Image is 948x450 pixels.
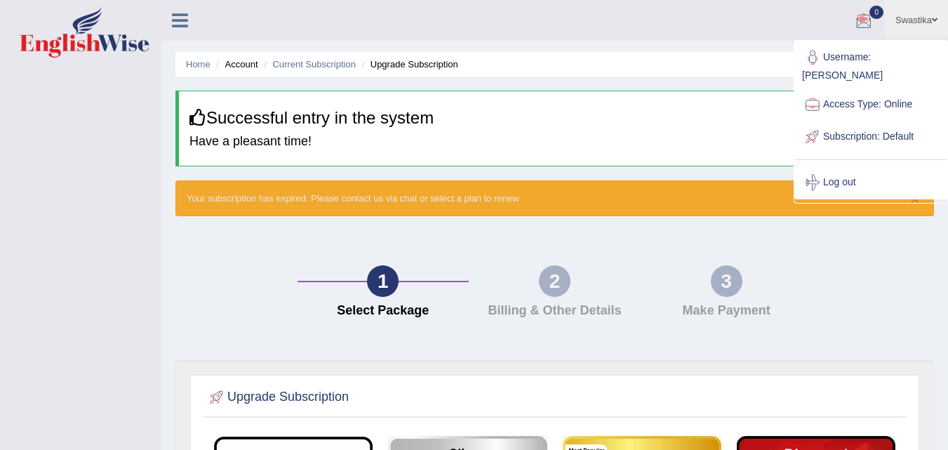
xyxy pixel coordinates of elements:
div: 3 [711,265,742,297]
span: 0 [869,6,883,19]
a: Home [186,59,211,70]
a: Username: [PERSON_NAME] [795,41,947,88]
a: Subscription: Default [795,121,947,153]
a: Current Subscription [272,59,356,70]
h4: Have a pleasant time! [189,135,923,149]
div: 2 [539,265,570,297]
a: Access Type: Online [795,88,947,121]
li: Account [213,58,258,71]
li: Upgrade Subscription [359,58,458,71]
div: Your subscription has expired. Please contact us via chat or select a plan to renew [175,180,934,216]
h4: Make Payment [648,304,806,318]
h3: Successful entry in the system [189,109,923,127]
h4: Select Package [305,304,462,318]
div: 1 [367,265,399,297]
a: Log out [795,166,947,199]
h4: Billing & Other Details [476,304,634,318]
h2: Upgrade Subscription [206,387,349,408]
button: × [911,192,919,206]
